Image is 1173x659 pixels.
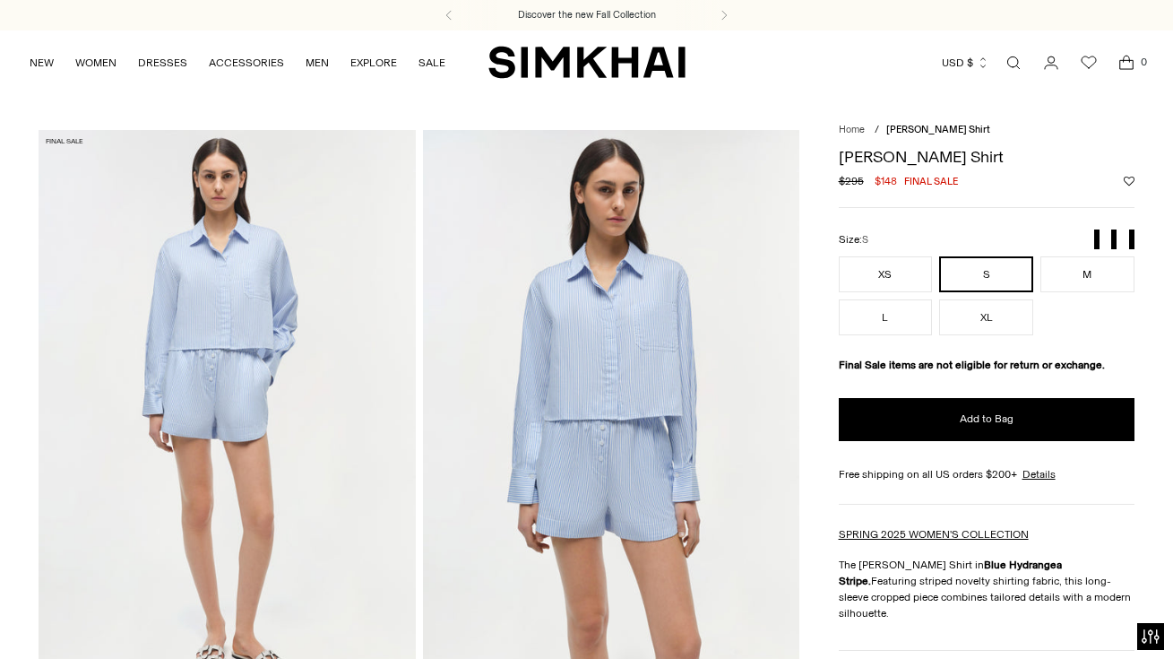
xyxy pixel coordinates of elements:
a: ACCESSORIES [209,43,284,82]
label: Size: [839,231,868,248]
a: Details [1022,466,1056,482]
button: M [1040,256,1134,292]
s: $295 [839,173,864,189]
button: Add to Bag [839,398,1134,441]
a: DRESSES [138,43,187,82]
nav: breadcrumbs [839,123,1134,138]
a: Open cart modal [1108,45,1144,81]
a: SALE [418,43,445,82]
p: The [PERSON_NAME] Shirt in Featuring striped novelty shirting fabric, this long-sleeve cropped pi... [839,557,1134,621]
a: Open search modal [996,45,1031,81]
a: NEW [30,43,54,82]
a: Go to the account page [1033,45,1069,81]
button: USD $ [942,43,989,82]
span: $148 [875,173,897,189]
span: 0 [1135,54,1151,70]
a: SIMKHAI [488,45,686,80]
a: Discover the new Fall Collection [518,8,656,22]
a: Wishlist [1071,45,1107,81]
button: S [939,256,1033,292]
button: L [839,299,933,335]
a: EXPLORE [350,43,397,82]
span: Add to Bag [960,412,1013,427]
button: XS [839,256,933,292]
div: / [875,123,879,138]
h1: [PERSON_NAME] Shirt [839,149,1134,165]
button: Add to Wishlist [1124,176,1134,186]
span: [PERSON_NAME] Shirt [886,124,990,135]
div: Free shipping on all US orders $200+ [839,466,1134,482]
button: XL [939,299,1033,335]
a: WOMEN [75,43,116,82]
a: MEN [306,43,329,82]
a: Home [839,124,865,135]
span: S [862,234,868,246]
strong: Final Sale items are not eligible for return or exchange. [839,359,1105,371]
a: SPRING 2025 WOMEN'S COLLECTION [839,528,1029,541]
